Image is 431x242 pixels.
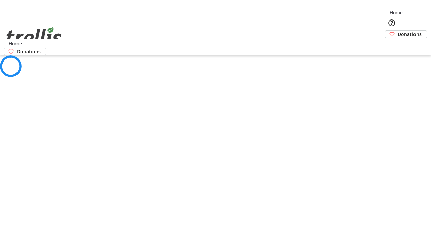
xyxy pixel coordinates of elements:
a: Home [385,9,407,16]
a: Donations [385,30,427,38]
span: Home [9,40,22,47]
span: Home [390,9,403,16]
button: Cart [385,38,398,51]
img: Orient E2E Organization xAzyWartfJ's Logo [4,19,64,53]
button: Help [385,16,398,30]
a: Home [4,40,26,47]
a: Donations [4,48,46,55]
span: Donations [17,48,41,55]
span: Donations [398,31,422,38]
